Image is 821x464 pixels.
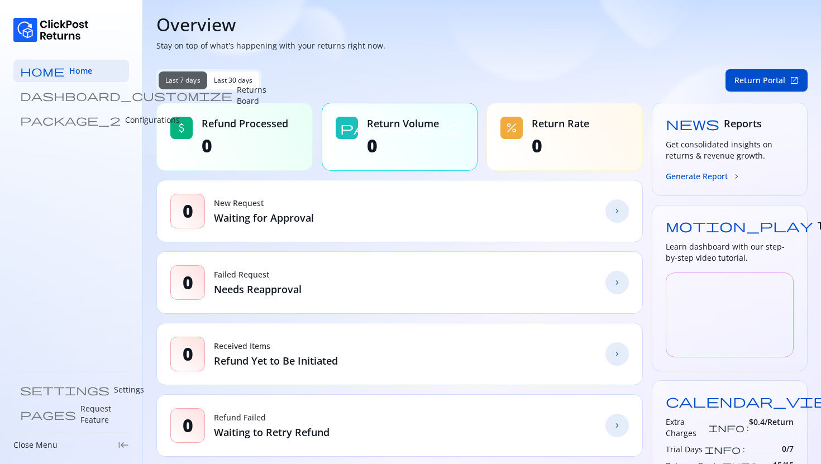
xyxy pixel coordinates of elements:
span: 0 [183,343,193,365]
a: settings Settings [13,379,129,401]
span: info [705,445,741,454]
span: Home [69,65,92,76]
a: chevron_forward [605,414,629,437]
span: chevron_forward [613,278,622,287]
span: 0 / 7 [782,443,794,455]
span: Return Volume [367,117,439,130]
span: Reports [724,117,762,130]
span: attach_money [175,121,188,135]
span: 0 [183,414,193,437]
span: 0 [183,271,193,294]
p: Close Menu [13,439,58,451]
span: chevron_forward [613,350,622,358]
span: settings [20,384,109,395]
span: chevron_forward [613,207,622,216]
a: chevron_forward [605,199,629,223]
p: Request Feature [80,403,122,425]
p: Configurations [125,114,180,126]
h3: Get consolidated insights on returns & revenue growth. [666,139,794,161]
p: Refund Yet to Be Initiated [214,354,338,367]
a: chevron_forward [605,271,629,294]
p: Waiting to Retry Refund [214,425,330,439]
p: Returns Board [237,84,266,107]
button: Last 30 days [207,71,260,89]
a: chevron_forward [605,342,629,366]
span: package_2 [20,114,121,126]
div: Close Menukeyboard_tab_rtl [13,439,129,451]
span: keyboard_tab_rtl [118,439,129,451]
p: Refund Failed [214,412,330,423]
span: 0 [183,200,193,222]
button: Last 7 days [159,71,207,89]
span: dashboard_customize [20,90,232,101]
p: Received Items [214,341,338,352]
div: : [666,443,745,455]
span: 0 [202,135,288,157]
span: $ 0.4 /Return [749,417,794,439]
p: Failed Request [214,269,302,280]
span: Last 30 days [214,76,253,85]
p: Waiting for Approval [214,211,314,224]
span: news [666,117,719,130]
iframe: YouTube video player [666,272,794,357]
p: Settings [114,384,144,395]
span: info [709,423,744,432]
a: package_2 Configurations [13,109,129,131]
p: New Request [214,198,314,209]
h3: Trial Days [666,444,703,455]
span: percent [505,121,518,135]
img: Logo [13,18,89,42]
button: Generate Reportchevron_forward [666,170,741,182]
p: Stay on top of what's happening with your returns right now. [156,40,808,51]
button: Return Portalopen_in_new [725,69,808,92]
a: pages Request Feature [13,403,129,425]
span: 0 [367,135,439,157]
span: motion_play [666,219,813,232]
span: open_in_new [790,76,799,85]
span: package_2 [340,121,461,135]
span: Last 7 days [165,76,201,85]
span: Refund Processed [202,117,288,130]
span: 0 [532,135,589,157]
div: : [666,417,749,439]
span: pages [20,409,76,420]
span: chevron_forward [732,172,741,181]
h1: Overview [156,13,808,36]
h3: Learn dashboard with our step-by-step video tutorial. [666,241,794,264]
span: chevron_forward [613,421,622,430]
h3: Extra Charges [666,417,707,439]
span: home [20,65,65,76]
a: dashboard_customize Returns Board [13,84,129,107]
a: home Home [13,60,129,82]
span: Return Rate [532,117,589,130]
p: Needs Reapproval [214,283,302,296]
